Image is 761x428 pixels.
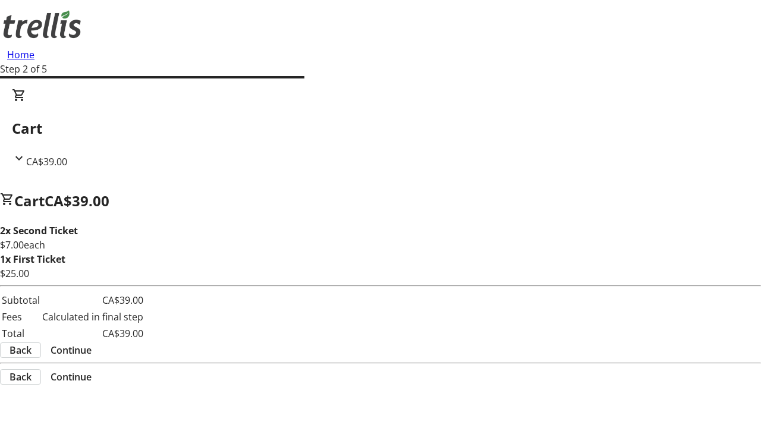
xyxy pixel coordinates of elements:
[12,88,749,169] div: CartCA$39.00
[12,118,749,139] h2: Cart
[14,191,45,210] span: Cart
[41,343,101,357] button: Continue
[10,370,32,384] span: Back
[41,370,101,384] button: Continue
[42,309,144,325] td: Calculated in final step
[1,309,40,325] td: Fees
[1,326,40,341] td: Total
[1,292,40,308] td: Subtotal
[26,155,67,168] span: CA$39.00
[10,343,32,357] span: Back
[51,370,92,384] span: Continue
[42,326,144,341] td: CA$39.00
[45,191,109,210] span: CA$39.00
[42,292,144,308] td: CA$39.00
[51,343,92,357] span: Continue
